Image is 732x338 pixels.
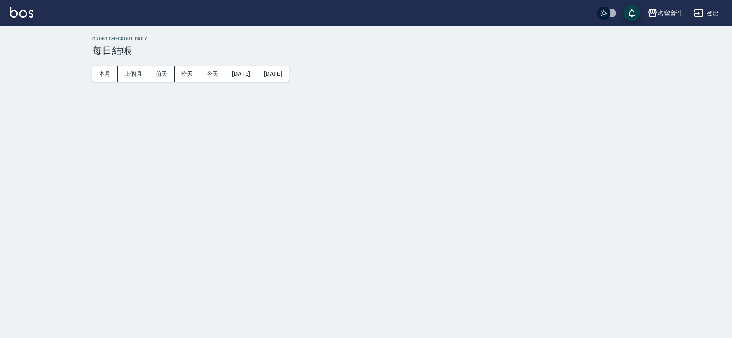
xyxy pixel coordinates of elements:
[200,66,226,82] button: 今天
[92,66,118,82] button: 本月
[225,66,257,82] button: [DATE]
[690,6,722,21] button: 登出
[149,66,175,82] button: 前天
[10,7,33,18] img: Logo
[644,5,687,22] button: 名留新生
[624,5,640,21] button: save
[175,66,200,82] button: 昨天
[257,66,289,82] button: [DATE]
[92,45,722,56] h3: 每日結帳
[118,66,149,82] button: 上個月
[92,36,722,42] h2: Order checkout daily
[657,8,684,19] div: 名留新生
